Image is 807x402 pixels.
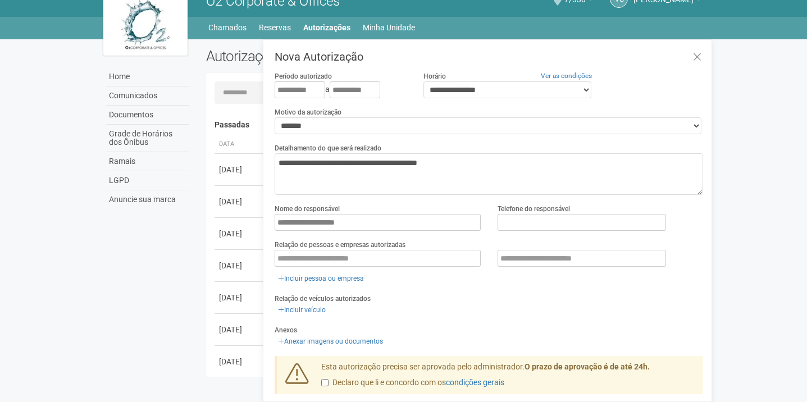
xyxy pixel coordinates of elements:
div: [DATE] [219,196,261,207]
a: Grade de Horários dos Ônibus [106,125,189,152]
h2: Autorizações [206,48,446,65]
label: Declaro que li e concordo com os [321,377,504,389]
a: Reservas [259,20,291,35]
a: Anuncie sua marca [106,190,189,209]
a: Documentos [106,106,189,125]
th: Data [215,135,265,154]
label: Telefone do responsável [498,204,570,214]
input: Declaro que li e concordo com oscondições gerais [321,379,329,386]
label: Relação de pessoas e empresas autorizadas [275,240,405,250]
div: [DATE] [219,164,261,175]
a: Comunicados [106,86,189,106]
a: Autorizações [303,20,350,35]
label: Anexos [275,325,297,335]
a: Anexar imagens ou documentos [275,335,386,348]
div: a [275,81,406,98]
div: [DATE] [219,356,261,367]
h3: Nova Autorização [275,51,703,62]
a: Chamados [208,20,247,35]
label: Motivo da autorização [275,107,341,117]
strong: O prazo de aprovação é de até 24h. [525,362,650,371]
a: LGPD [106,171,189,190]
label: Nome do responsável [275,204,340,214]
div: [DATE] [219,228,261,239]
label: Relação de veículos autorizados [275,294,371,304]
a: Minha Unidade [363,20,415,35]
a: Ramais [106,152,189,171]
a: Home [106,67,189,86]
a: Incluir veículo [275,304,329,316]
h4: Passadas [215,121,696,129]
label: Horário [423,71,446,81]
div: Esta autorização precisa ser aprovada pelo administrador. [313,362,704,394]
a: Ver as condições [541,72,592,80]
label: Detalhamento do que será realizado [275,143,381,153]
label: Período autorizado [275,71,332,81]
div: [DATE] [219,260,261,271]
div: [DATE] [219,324,261,335]
a: Incluir pessoa ou empresa [275,272,367,285]
a: condições gerais [446,378,504,387]
div: [DATE] [219,292,261,303]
